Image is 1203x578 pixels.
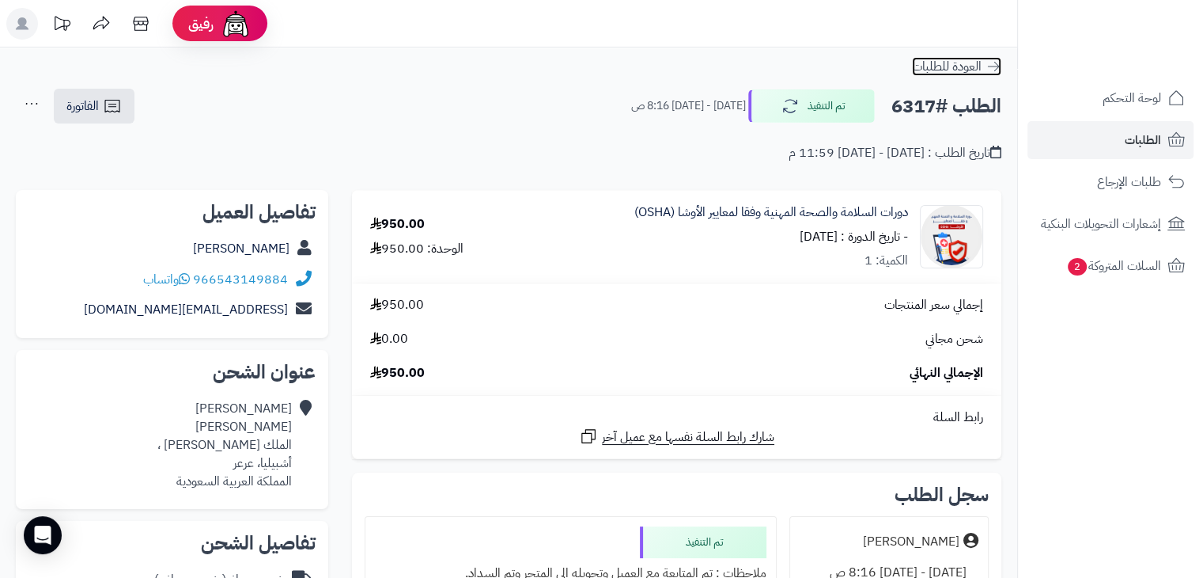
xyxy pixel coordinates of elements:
[1027,247,1194,285] a: السلات المتروكة2
[602,428,774,447] span: شارك رابط السلة نفسها مع عميل آخر
[1095,43,1188,76] img: logo-2.png
[24,516,62,554] div: Open Intercom Messenger
[912,57,982,76] span: العودة للطلبات
[1027,121,1194,159] a: الطلبات
[1027,79,1194,117] a: لوحة التحكم
[921,205,982,268] img: 1752420691-%D8%A7%D9%84%D8%B3%D9%84%D8%A7%D9%85%D8%A9%20%D9%88%20%D8%A7%D9%84%D8%B5%D8%AD%D8%A9%2...
[370,364,425,382] span: 950.00
[884,296,983,314] span: إجمالي سعر المنتجات
[28,534,316,553] h2: تفاصيل الشحن
[579,427,774,447] a: شارك رابط السلة نفسها مع عميل آخر
[157,400,292,490] div: [PERSON_NAME] [PERSON_NAME] الملك [PERSON_NAME] ، أشبيليا، عرعر المملكة العربية السعودية
[1041,213,1161,235] span: إشعارات التحويلات البنكية
[188,14,214,33] span: رفيق
[370,215,425,234] div: 950.00
[863,533,959,551] div: [PERSON_NAME]
[193,270,288,289] a: 966543149884
[895,485,989,504] h3: سجل الطلب
[1027,163,1194,201] a: طلبات الإرجاع
[1027,205,1194,243] a: إشعارات التحويلات البنكية
[631,98,746,114] small: [DATE] - [DATE] 8:16 ص
[789,144,1001,162] div: تاريخ الطلب : [DATE] - [DATE] 11:59 م
[912,57,1001,76] a: العودة للطلبات
[864,252,908,270] div: الكمية: 1
[358,409,995,427] div: رابط السلة
[143,270,190,289] a: واتساب
[800,227,908,246] small: - تاريخ الدورة : [DATE]
[370,330,408,348] span: 0.00
[370,296,424,314] span: 950.00
[370,240,463,258] div: الوحدة: 950.00
[910,364,983,382] span: الإجمالي النهائي
[193,239,289,258] a: [PERSON_NAME]
[891,90,1001,123] h2: الطلب #6317
[54,89,134,124] a: الفاتورة
[28,363,316,382] h2: عنوان الشحن
[28,203,316,222] h2: تفاصيل العميل
[1103,87,1161,109] span: لوحة التحكم
[640,527,766,558] div: تم التنفيذ
[84,300,288,319] a: [EMAIL_ADDRESS][DOMAIN_NAME]
[220,8,252,40] img: ai-face.png
[66,97,99,116] span: الفاتورة
[1097,171,1161,193] span: طلبات الإرجاع
[634,203,908,222] a: دورات السلامة والصحة المهنية وفقا لمعايير الأوشا (OSHA)
[1066,255,1161,277] span: السلات المتروكة
[42,8,81,44] a: تحديثات المنصة
[1068,258,1087,276] span: 2
[1125,129,1161,151] span: الطلبات
[748,89,875,123] button: تم التنفيذ
[925,330,983,348] span: شحن مجاني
